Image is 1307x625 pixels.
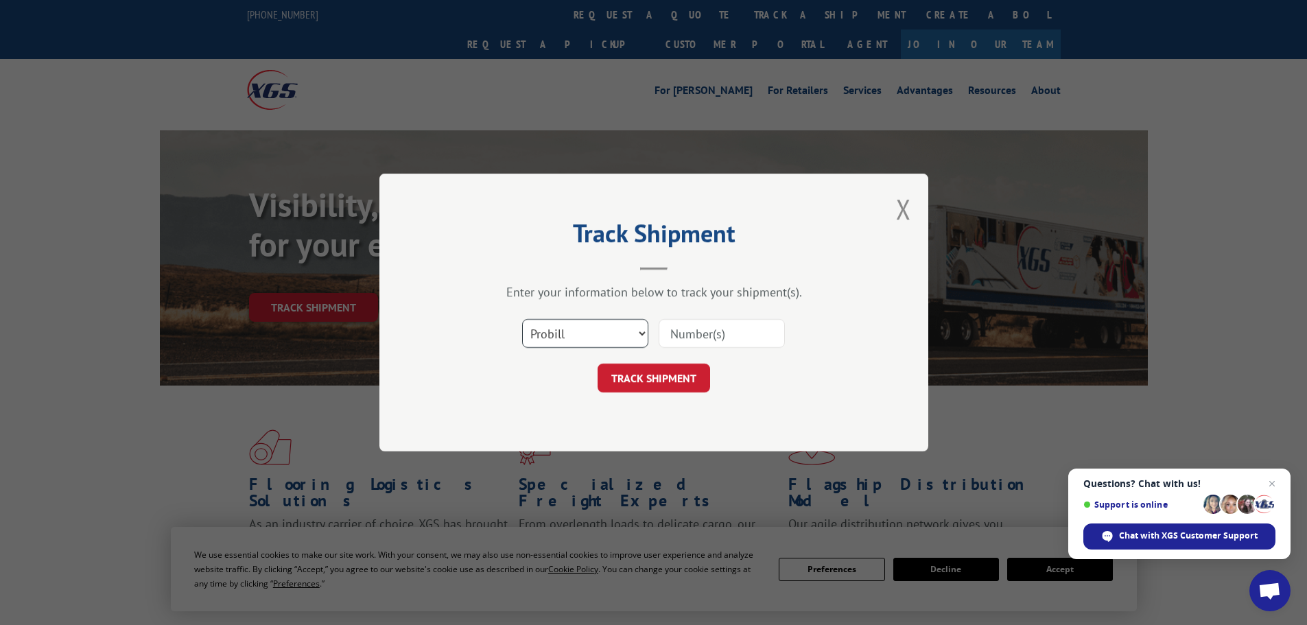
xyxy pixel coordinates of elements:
[1083,478,1275,489] span: Questions? Chat with us!
[1264,475,1280,492] span: Close chat
[598,364,710,392] button: TRACK SHIPMENT
[659,319,785,348] input: Number(s)
[448,284,860,300] div: Enter your information below to track your shipment(s).
[1083,499,1199,510] span: Support is online
[1249,570,1291,611] div: Open chat
[896,191,911,227] button: Close modal
[448,224,860,250] h2: Track Shipment
[1083,523,1275,550] div: Chat with XGS Customer Support
[1119,530,1258,542] span: Chat with XGS Customer Support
